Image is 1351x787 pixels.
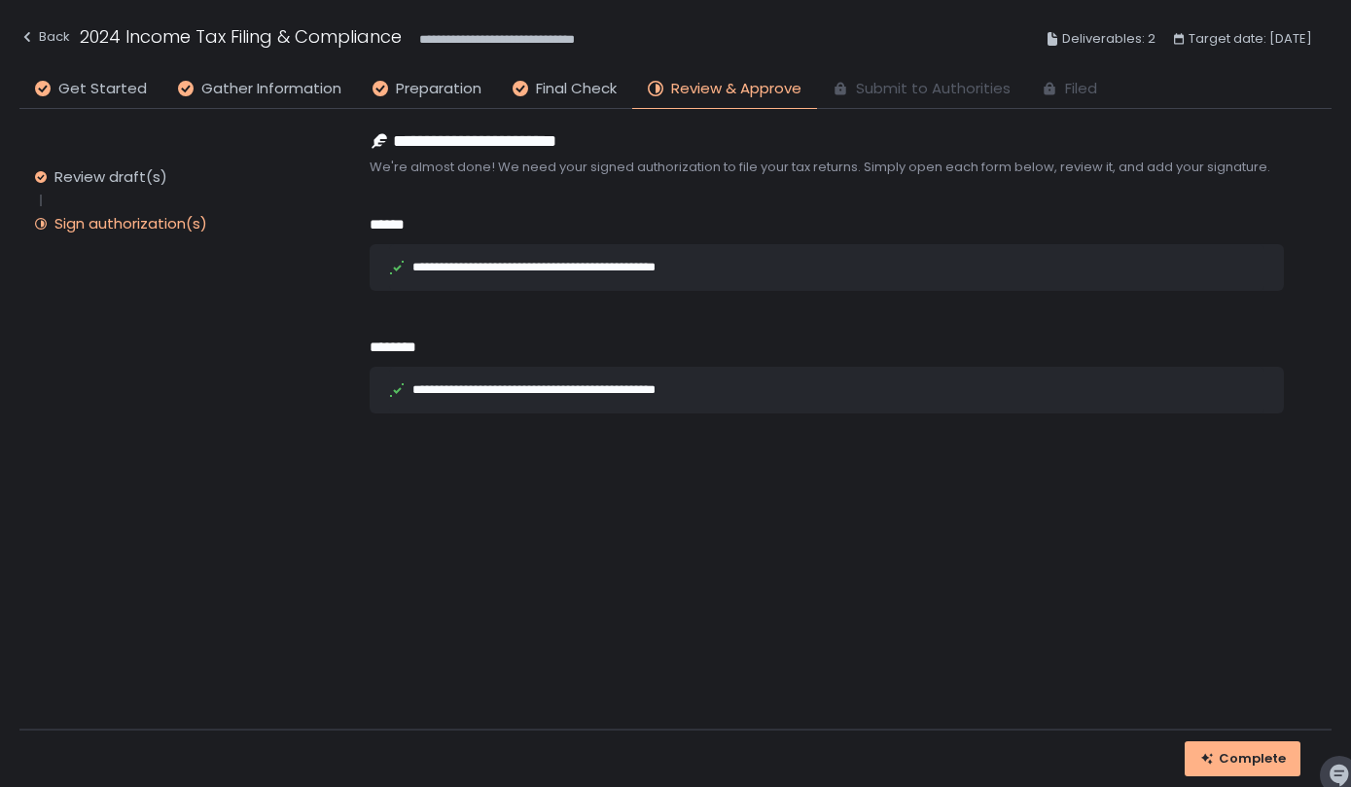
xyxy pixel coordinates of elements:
[19,25,70,49] div: Back
[54,167,167,187] div: Review draft(s)
[671,78,801,100] span: Review & Approve
[536,78,617,100] span: Final Check
[1189,27,1312,51] span: Target date: [DATE]
[54,214,207,233] div: Sign authorization(s)
[396,78,481,100] span: Preparation
[19,23,70,55] button: Back
[1185,741,1300,776] button: Complete
[1199,750,1286,768] div: Complete
[201,78,341,100] span: Gather Information
[1065,78,1097,100] span: Filed
[856,78,1011,100] span: Submit to Authorities
[370,159,1284,176] span: We're almost done! We need your signed authorization to file your tax returns. Simply open each f...
[58,78,147,100] span: Get Started
[80,23,402,50] h1: 2024 Income Tax Filing & Compliance
[1062,27,1155,51] span: Deliverables: 2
